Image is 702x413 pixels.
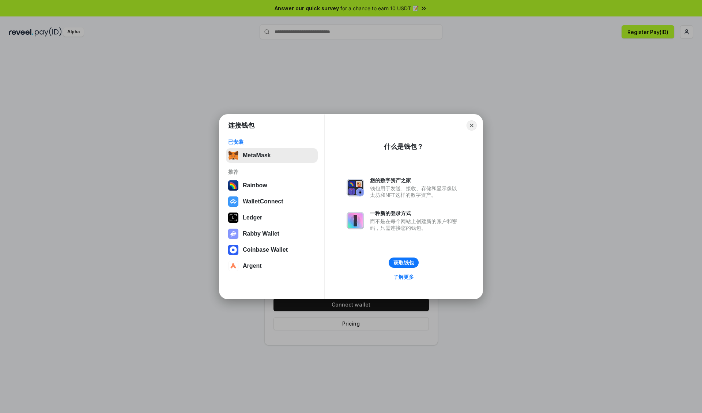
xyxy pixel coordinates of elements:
[243,182,267,189] div: Rainbow
[228,180,238,191] img: svg+xml,%3Csvg%20width%3D%22120%22%20height%3D%22120%22%20viewBox%3D%220%200%20120%20120%22%20fil...
[243,198,283,205] div: WalletConnect
[226,148,318,163] button: MetaMask
[226,194,318,209] button: WalletConnect
[467,120,477,131] button: Close
[228,245,238,255] img: svg+xml,%3Csvg%20width%3D%2228%22%20height%3D%2228%22%20viewBox%3D%220%200%2028%2028%22%20fill%3D...
[228,139,316,145] div: 已安装
[389,272,418,282] a: 了解更多
[347,212,364,229] img: svg+xml,%3Csvg%20xmlns%3D%22http%3A%2F%2Fwww.w3.org%2F2000%2Fsvg%22%20fill%3D%22none%22%20viewBox...
[370,177,461,184] div: 您的数字资产之家
[226,178,318,193] button: Rainbow
[243,247,288,253] div: Coinbase Wallet
[226,243,318,257] button: Coinbase Wallet
[370,210,461,217] div: 一种新的登录方式
[347,179,364,196] img: svg+xml,%3Csvg%20xmlns%3D%22http%3A%2F%2Fwww.w3.org%2F2000%2Fsvg%22%20fill%3D%22none%22%20viewBox...
[228,213,238,223] img: svg+xml,%3Csvg%20xmlns%3D%22http%3A%2F%2Fwww.w3.org%2F2000%2Fsvg%22%20width%3D%2228%22%20height%3...
[370,218,461,231] div: 而不是在每个网站上创建新的账户和密码，只需连接您的钱包。
[228,229,238,239] img: svg+xml,%3Csvg%20xmlns%3D%22http%3A%2F%2Fwww.w3.org%2F2000%2Fsvg%22%20fill%3D%22none%22%20viewBox...
[228,150,238,161] img: svg+xml,%3Csvg%20fill%3D%22none%22%20height%3D%2233%22%20viewBox%3D%220%200%2035%2033%22%20width%...
[243,214,262,221] div: Ledger
[228,121,254,130] h1: 连接钱包
[226,226,318,241] button: Rabby Wallet
[370,185,461,198] div: 钱包用于发送、接收、存储和显示像以太坊和NFT这样的数字资产。
[384,142,423,151] div: 什么是钱包？
[228,261,238,271] img: svg+xml,%3Csvg%20width%3D%2228%22%20height%3D%2228%22%20viewBox%3D%220%200%2028%2028%22%20fill%3D...
[226,259,318,273] button: Argent
[228,169,316,175] div: 推荐
[389,258,419,268] button: 获取钱包
[243,230,279,237] div: Rabby Wallet
[393,274,414,280] div: 了解更多
[243,152,271,159] div: MetaMask
[228,196,238,207] img: svg+xml,%3Csvg%20width%3D%2228%22%20height%3D%2228%22%20viewBox%3D%220%200%2028%2028%22%20fill%3D...
[243,263,262,269] div: Argent
[226,210,318,225] button: Ledger
[393,259,414,266] div: 获取钱包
